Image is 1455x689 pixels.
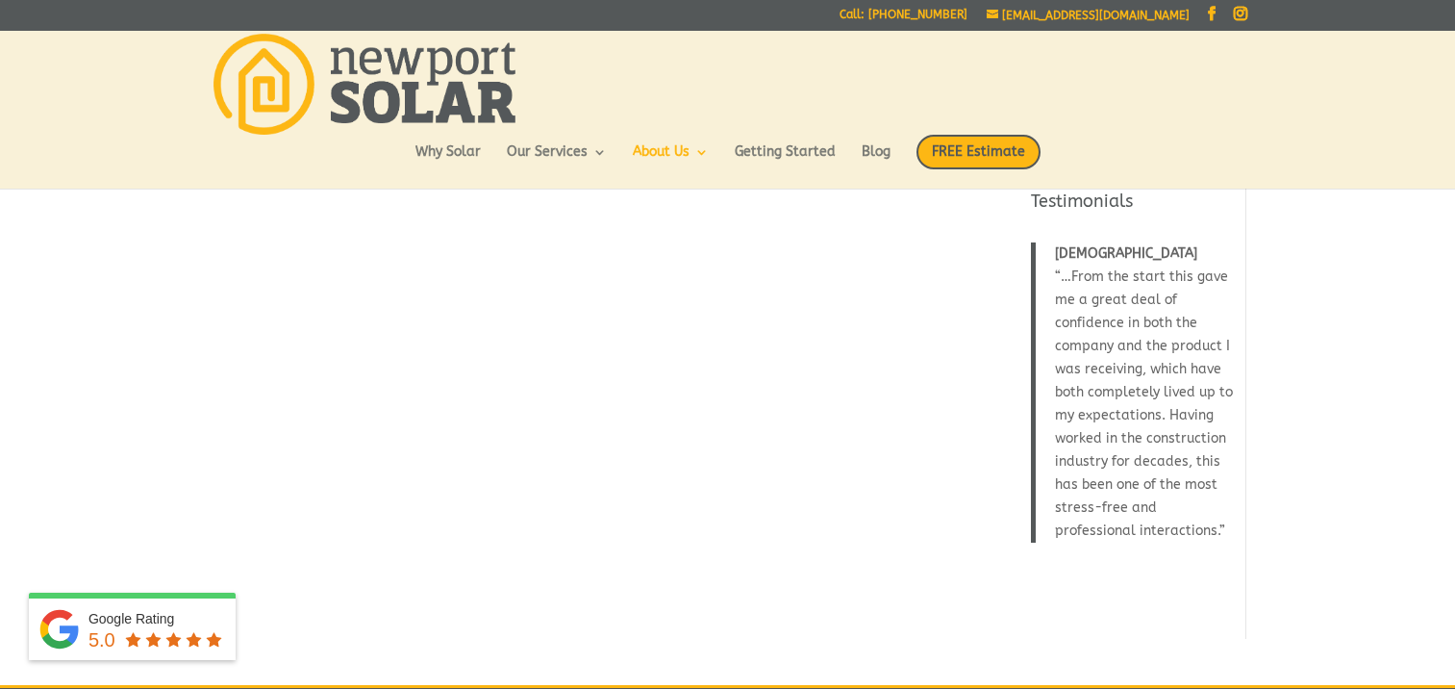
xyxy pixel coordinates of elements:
[88,629,115,651] span: 5.0
[987,9,1190,22] a: [EMAIL_ADDRESS][DOMAIN_NAME]
[840,9,967,29] a: Call: [PHONE_NUMBER]
[735,145,836,178] a: Getting Started
[1055,245,1197,262] span: [DEMOGRAPHIC_DATA]
[633,145,709,178] a: About Us
[88,609,226,628] div: Google Rating
[507,145,607,178] a: Our Services
[1031,190,1234,223] h4: Testimonials
[916,135,1041,189] a: FREE Estimate
[415,145,481,178] a: Why Solar
[213,34,515,135] img: Newport Solar | Solar Energy Optimized.
[862,145,891,178] a: Blog
[1031,242,1235,543] blockquote: …From the start this gave me a great deal of confidence in both the company and the product I was...
[916,135,1041,169] span: FREE Estimate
